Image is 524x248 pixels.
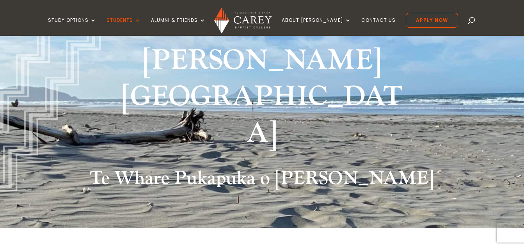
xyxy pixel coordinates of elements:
img: Carey Baptist College [214,7,272,34]
a: Students [107,18,141,36]
a: Apply Now [406,13,458,28]
h2: Te Whare Pukapuka o [PERSON_NAME] [52,167,471,194]
a: About [PERSON_NAME] [282,18,351,36]
a: Alumni & Friends [151,18,206,36]
h1: [PERSON_NAME][GEOGRAPHIC_DATA] [115,43,408,156]
a: Contact Us [361,18,396,36]
a: Study Options [48,18,96,36]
